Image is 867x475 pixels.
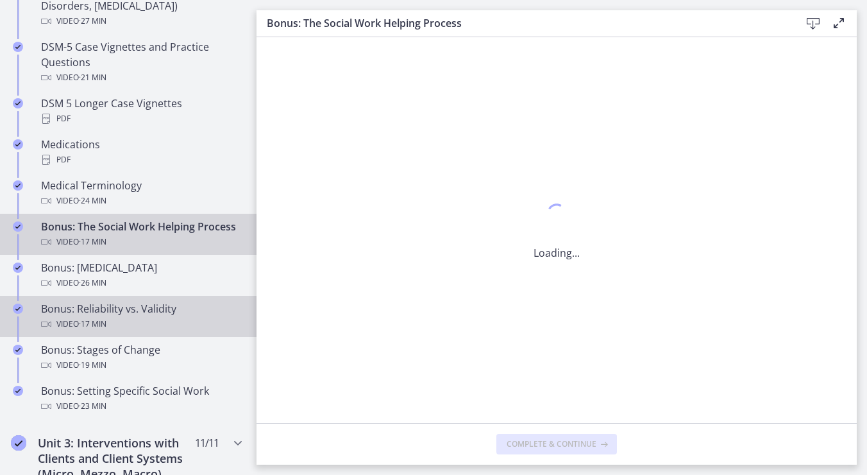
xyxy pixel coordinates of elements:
div: DSM-5 Case Vignettes and Practice Questions [41,39,241,85]
i: Completed [13,180,23,191]
div: Video [41,316,241,332]
i: Completed [13,386,23,396]
div: Bonus: Stages of Change [41,342,241,373]
div: Video [41,234,241,250]
div: Medications [41,137,241,168]
h3: Bonus: The Social Work Helping Process [267,15,780,31]
div: DSM 5 Longer Case Vignettes [41,96,241,126]
span: · 23 min [79,399,106,414]
button: Complete & continue [496,434,617,454]
span: · 19 min [79,358,106,373]
div: Video [41,193,241,209]
span: · 17 min [79,316,106,332]
i: Completed [13,304,23,314]
div: Video [41,358,241,373]
i: Completed [13,98,23,108]
div: Video [41,275,241,291]
i: Completed [13,139,23,150]
div: Bonus: [MEDICAL_DATA] [41,260,241,291]
div: PDF [41,111,241,126]
span: Complete & continue [507,439,596,449]
div: 1 [534,200,580,230]
i: Completed [13,221,23,232]
p: Loading... [534,245,580,261]
i: Completed [13,263,23,273]
span: · 17 min [79,234,106,250]
div: Video [41,13,241,29]
div: Video [41,70,241,85]
span: · 21 min [79,70,106,85]
i: Completed [11,435,26,451]
div: Bonus: Reliability vs. Validity [41,301,241,332]
span: · 26 min [79,275,106,291]
i: Completed [13,345,23,355]
i: Completed [13,42,23,52]
div: Bonus: Setting Specific Social Work [41,383,241,414]
div: PDF [41,152,241,168]
span: · 24 min [79,193,106,209]
div: Video [41,399,241,414]
span: 11 / 11 [195,435,219,451]
div: Medical Terminology [41,178,241,209]
div: Bonus: The Social Work Helping Process [41,219,241,250]
span: · 27 min [79,13,106,29]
